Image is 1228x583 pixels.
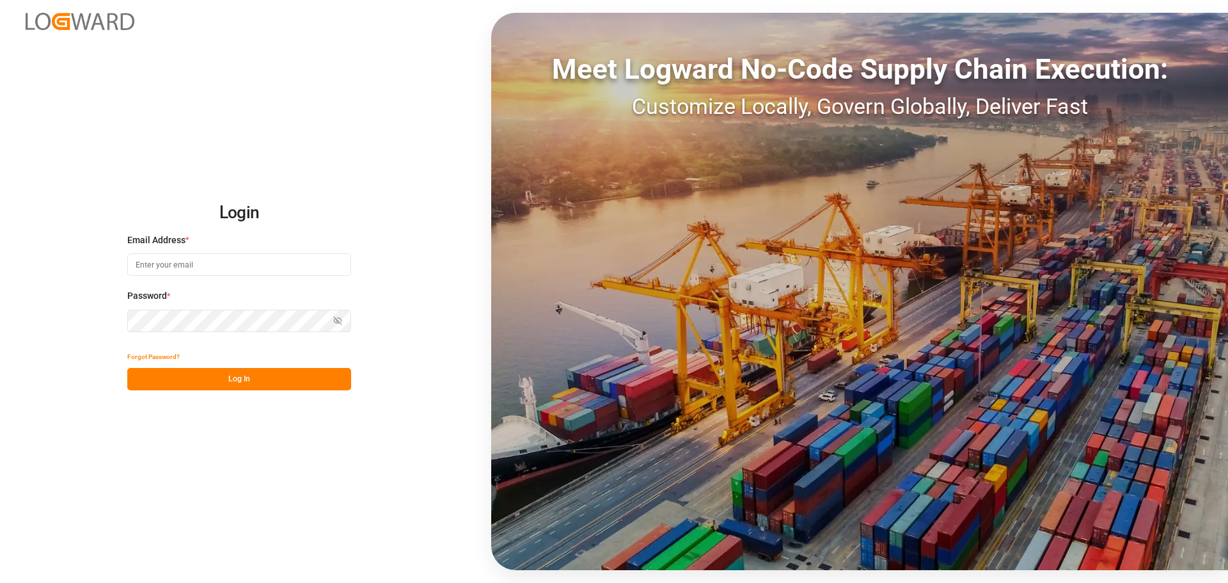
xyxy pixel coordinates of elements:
[491,90,1228,123] div: Customize Locally, Govern Globally, Deliver Fast
[491,48,1228,90] div: Meet Logward No-Code Supply Chain Execution:
[127,253,351,276] input: Enter your email
[127,289,167,303] span: Password
[26,13,134,30] img: Logward_new_orange.png
[127,368,351,390] button: Log In
[127,346,180,368] button: Forgot Password?
[127,193,351,234] h2: Login
[127,234,185,247] span: Email Address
